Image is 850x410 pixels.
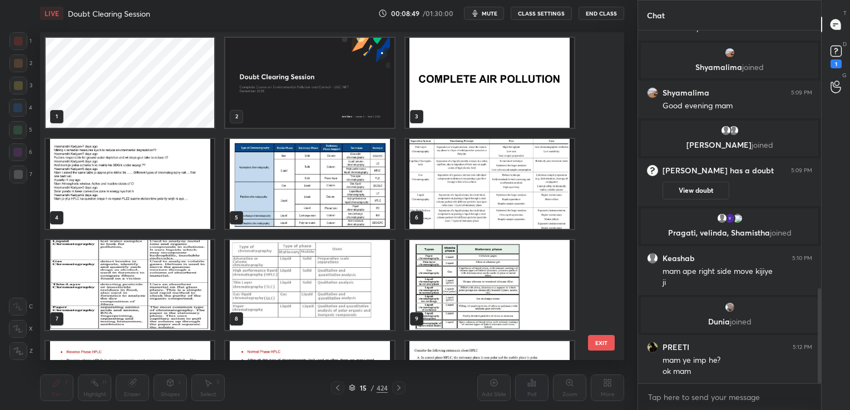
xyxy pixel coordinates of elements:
[40,7,63,20] div: LIVE
[638,1,674,30] p: Chat
[406,38,574,128] img: 1756726390VK9VT7.pdf
[579,7,624,20] button: End Class
[843,40,847,48] p: D
[9,298,33,316] div: C
[663,266,812,277] div: mam ape right side move kijiye
[724,302,735,313] img: af8c047334a746afafacb8c80354ead8.jpg
[842,71,847,79] p: G
[9,166,32,183] div: 7
[648,141,812,149] p: [PERSON_NAME]
[9,320,33,338] div: X
[638,31,821,384] div: grid
[406,139,574,229] img: 1756726390VK9VT7.pdf
[843,9,847,17] p: T
[648,317,812,326] p: Dunia
[482,9,497,17] span: mute
[9,121,32,139] div: 5
[225,38,394,128] img: 68794074-8727-11f0-b3cc-8ae3bbea7ba4.jpg
[663,101,812,112] div: Good evening mam
[732,213,743,224] img: 398ba1f8ecfb404dbba3fd0d71c04d6f.10788119_3
[770,227,792,238] span: joined
[728,125,739,136] img: default.png
[648,228,812,237] p: Pragati, velinda, Shamistha
[663,166,774,176] h6: [PERSON_NAME] has a doubt
[791,89,812,96] div: 5:09 PM
[647,253,658,264] img: default.png
[406,239,574,329] img: 1756726390VK9VT7.pdf
[663,366,812,377] div: ok mam
[377,383,388,393] div: 424
[663,277,812,288] div: ji
[792,255,812,262] div: 5:10 PM
[9,54,32,72] div: 2
[9,99,32,117] div: 4
[9,342,33,360] div: Z
[752,139,773,150] span: joined
[793,344,812,351] div: 5:12 PM
[358,384,369,391] div: 15
[68,8,150,19] h4: Doubt Clearing Session
[40,32,605,361] div: grid
[663,355,812,366] div: mam ye imp he?
[831,59,842,68] div: 1
[225,239,394,329] img: 1756726390VK9VT7.pdf
[225,139,394,229] img: 1756726390VK9VT7.pdf
[742,62,764,72] span: joined
[663,342,689,352] h6: PREETI
[724,213,735,224] img: 24bd0d18143b43a78cff4913d54d9aa3.61987589_3
[647,342,658,353] img: 975d8f80c7b7480790a58a61b4a474ae.jpg
[720,125,732,136] img: default.png
[46,139,214,229] img: 1756726390VK9VT7.pdf
[46,239,214,329] img: 1756726390VK9VT7.pdf
[464,7,504,20] button: mute
[588,335,615,351] button: EXIT
[724,47,735,58] img: b717d4c772334cd7883e8195646e80b7.jpg
[9,143,32,161] div: 6
[9,32,32,50] div: 1
[511,7,572,20] button: CLASS SETTINGS
[791,167,812,174] div: 5:09 PM
[371,384,374,391] div: /
[663,182,729,199] button: View doubt
[663,253,695,263] h6: Keashab
[716,213,728,224] img: default.png
[647,87,658,98] img: b717d4c772334cd7883e8195646e80b7.jpg
[730,316,752,327] span: joined
[663,88,709,98] h6: Shyamalima
[648,63,812,72] p: Shyamalima
[9,77,32,94] div: 3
